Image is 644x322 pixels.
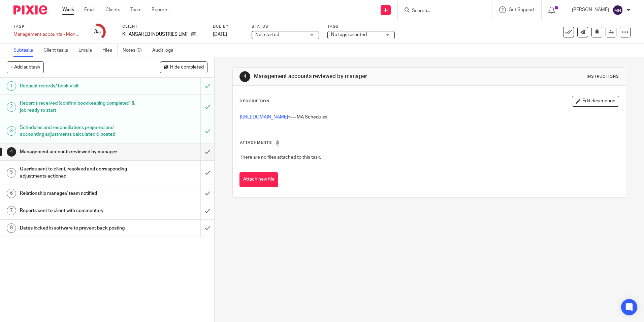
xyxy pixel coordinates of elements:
span: Hide completed [170,65,204,70]
a: Reports [152,6,168,13]
span: [DATE] [213,32,227,37]
label: Status [252,24,319,29]
div: 4 [7,147,16,157]
h1: Dates locked in software to prevent back posting [20,223,136,233]
small: /8 [97,30,101,34]
button: Edit description [572,96,619,107]
span: Attachments [240,141,272,144]
a: Email [84,6,95,13]
p: KHANSAHEB INDUSTRIES LIMITED [122,31,188,38]
p: <--- MA Schedules [240,114,618,120]
h1: Schedules and reconciliations prepared and accounting adjustments calculated & posted [20,123,136,140]
p: Description [239,99,269,104]
label: Task [13,24,81,29]
a: Subtasks [13,44,38,57]
img: svg%3E [612,5,623,16]
div: 5 [7,168,16,178]
div: 3 [7,126,16,136]
a: Client tasks [43,44,73,57]
a: Notes (0) [123,44,147,57]
a: Emails [78,44,97,57]
label: Tags [327,24,395,29]
span: Get Support [509,7,535,12]
a: Work [62,6,74,13]
p: [PERSON_NAME] [572,6,609,13]
div: 3 [94,28,101,36]
h1: Management accounts reviewed by manager [20,147,136,157]
div: 7 [7,206,16,215]
input: Search [411,8,472,14]
div: Management accounts - Monthly [13,31,81,38]
h1: Management accounts reviewed by manager [254,73,444,80]
div: 1 [7,81,16,91]
button: Hide completed [160,61,207,73]
h1: Request records/ book visit [20,81,136,91]
a: Files [102,44,118,57]
a: Audit logs [152,44,178,57]
label: Client [122,24,204,29]
div: Instructions [587,74,619,79]
div: 4 [239,71,250,82]
h1: Records received (confirm bookkeeping completed) & job ready to start [20,98,136,115]
a: [URL][DOMAIN_NAME] [240,115,288,119]
img: Pixie [13,5,47,15]
h1: Reports sent to client with commentary [20,206,136,216]
button: + Add subtask [7,61,44,73]
span: Not started [255,32,279,37]
div: 2 [7,102,16,112]
a: Clients [105,6,120,13]
h1: Relationship manager/ team notified [20,188,136,198]
span: No tags selected [331,32,367,37]
a: Team [130,6,141,13]
button: Attach new file [239,172,278,187]
span: There are no files attached to this task. [240,155,321,160]
h1: Queries sent to client, resolved and corresponding adjustments actioned [20,164,136,181]
div: 6 [7,189,16,198]
div: 8 [7,223,16,233]
label: Due by [213,24,243,29]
